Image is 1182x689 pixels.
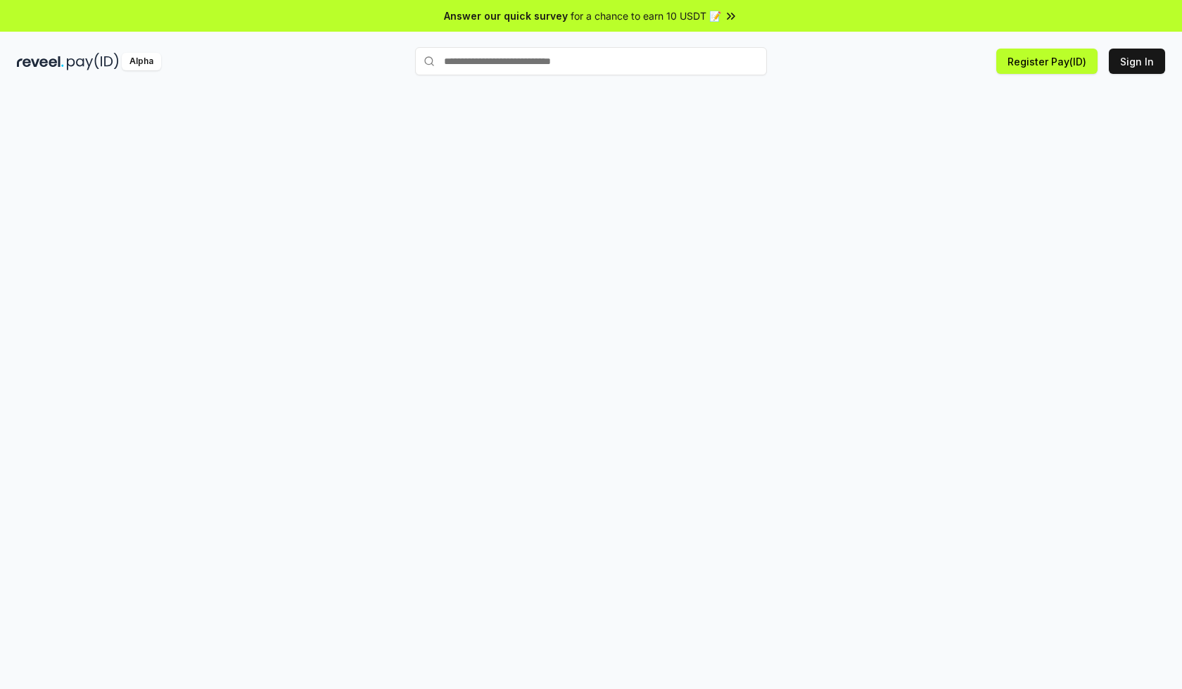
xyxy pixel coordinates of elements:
[17,53,64,70] img: reveel_dark
[67,53,119,70] img: pay_id
[996,49,1098,74] button: Register Pay(ID)
[1109,49,1165,74] button: Sign In
[571,8,721,23] span: for a chance to earn 10 USDT 📝
[122,53,161,70] div: Alpha
[444,8,568,23] span: Answer our quick survey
